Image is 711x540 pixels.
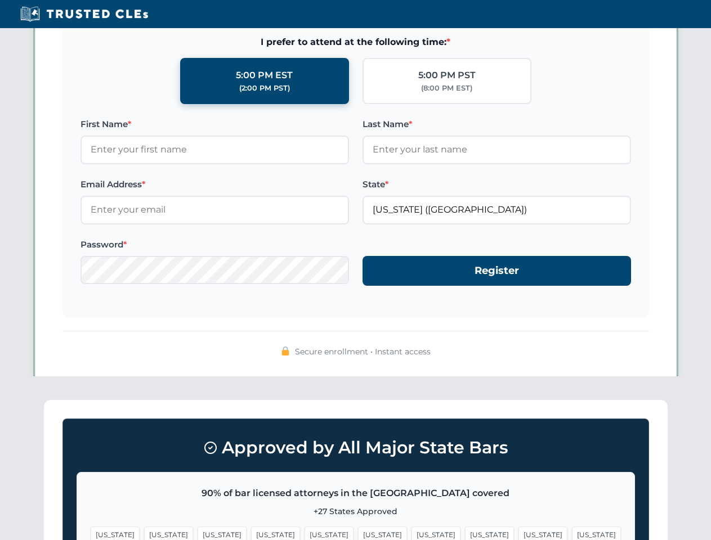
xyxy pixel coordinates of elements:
[239,83,290,94] div: (2:00 PM PST)
[363,136,631,164] input: Enter your last name
[363,178,631,191] label: State
[421,83,472,94] div: (8:00 PM EST)
[418,68,476,83] div: 5:00 PM PST
[81,196,349,224] input: Enter your email
[81,136,349,164] input: Enter your first name
[295,345,431,358] span: Secure enrollment • Instant access
[91,505,621,517] p: +27 States Approved
[236,68,293,83] div: 5:00 PM EST
[77,433,635,463] h3: Approved by All Major State Bars
[363,196,631,224] input: Florida (FL)
[91,486,621,501] p: 90% of bar licensed attorneys in the [GEOGRAPHIC_DATA] covered
[363,256,631,286] button: Register
[81,178,349,191] label: Email Address
[363,118,631,131] label: Last Name
[17,6,151,22] img: Trusted CLEs
[81,35,631,49] span: I prefer to attend at the following time:
[281,346,290,355] img: 🔒
[81,118,349,131] label: First Name
[81,238,349,251] label: Password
